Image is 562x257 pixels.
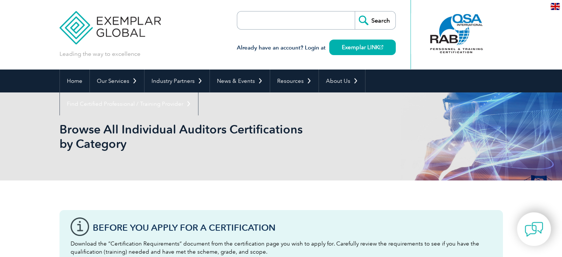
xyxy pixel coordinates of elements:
a: News & Events [210,70,270,92]
img: en [551,3,560,10]
h1: Browse All Individual Auditors Certifications by Category [59,122,343,151]
img: contact-chat.png [525,220,543,239]
h3: Before You Apply For a Certification [93,223,492,232]
p: Leading the way to excellence [59,50,140,58]
img: open_square.png [379,45,383,49]
a: About Us [319,70,365,92]
a: Our Services [90,70,144,92]
h3: Already have an account? Login at [237,43,396,53]
a: Find Certified Professional / Training Provider [60,92,198,115]
a: Industry Partners [144,70,210,92]
p: Download the “Certification Requirements” document from the certification page you wish to apply ... [71,240,492,256]
a: Resources [270,70,319,92]
a: Exemplar LINK [329,40,396,55]
a: Home [60,70,89,92]
input: Search [355,11,395,29]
